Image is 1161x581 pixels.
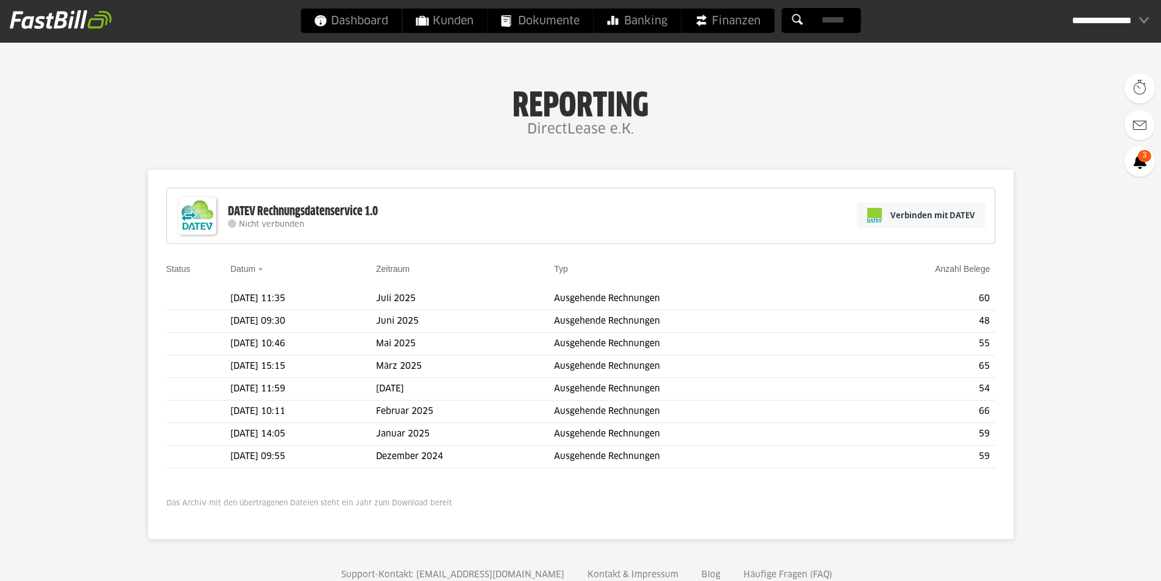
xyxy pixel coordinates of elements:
[402,9,487,33] a: Kunden
[501,9,580,33] span: Dokumente
[695,9,761,33] span: Finanzen
[337,571,569,579] a: Support-Kontakt: [EMAIL_ADDRESS][DOMAIN_NAME]
[935,264,990,274] a: Anzahl Belege
[173,191,222,240] img: DATEV-Datenservice Logo
[836,333,995,355] td: 55
[554,446,836,468] td: Ausgehende Rechnungen
[258,268,266,271] img: sort_desc.gif
[376,288,554,310] td: Juli 2025
[166,264,191,274] a: Status
[836,288,995,310] td: 60
[836,423,995,446] td: 59
[230,378,376,401] td: [DATE] 11:59
[314,9,388,33] span: Dashboard
[122,86,1039,118] h1: Reporting
[554,378,836,401] td: Ausgehende Rechnungen
[554,355,836,378] td: Ausgehende Rechnungen
[376,401,554,423] td: Februar 2025
[376,423,554,446] td: Januar 2025
[1067,544,1149,575] iframe: Öffnet ein Widget, in dem Sie weitere Informationen finden
[554,333,836,355] td: Ausgehende Rechnungen
[836,446,995,468] td: 59
[836,378,995,401] td: 54
[300,9,402,33] a: Dashboard
[857,202,985,228] a: Verbinden mit DATEV
[488,9,593,33] a: Dokumente
[230,446,376,468] td: [DATE] 09:55
[554,264,568,274] a: Typ
[890,209,975,221] span: Verbinden mit DATEV
[416,9,474,33] span: Kunden
[376,333,554,355] td: Mai 2025
[230,310,376,333] td: [DATE] 09:30
[836,401,995,423] td: 66
[1124,146,1155,177] a: 3
[230,355,376,378] td: [DATE] 15:15
[376,310,554,333] td: Juni 2025
[230,423,376,446] td: [DATE] 14:05
[376,264,410,274] a: Zeitraum
[554,423,836,446] td: Ausgehende Rechnungen
[554,401,836,423] td: Ausgehende Rechnungen
[376,378,554,401] td: [DATE]
[739,571,837,579] a: Häufige Fragen (FAQ)
[1138,150,1151,162] span: 3
[230,264,255,274] a: Datum
[166,499,995,508] p: Das Archiv mit den übertragenen Dateien steht ein Jahr zum Download bereit
[607,9,667,33] span: Banking
[583,571,683,579] a: Kontakt & Impressum
[239,221,304,229] span: Nicht verbunden
[594,9,681,33] a: Banking
[697,571,725,579] a: Blog
[230,333,376,355] td: [DATE] 10:46
[376,446,554,468] td: Dezember 2024
[681,9,774,33] a: Finanzen
[554,310,836,333] td: Ausgehende Rechnungen
[228,204,378,219] div: DATEV Rechnungsdatenservice 1.0
[836,310,995,333] td: 48
[554,288,836,310] td: Ausgehende Rechnungen
[376,355,554,378] td: März 2025
[867,208,882,223] img: pi-datev-logo-farbig-24.svg
[836,355,995,378] td: 65
[10,10,112,29] img: fastbill_logo_white.png
[230,401,376,423] td: [DATE] 10:11
[230,288,376,310] td: [DATE] 11:35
